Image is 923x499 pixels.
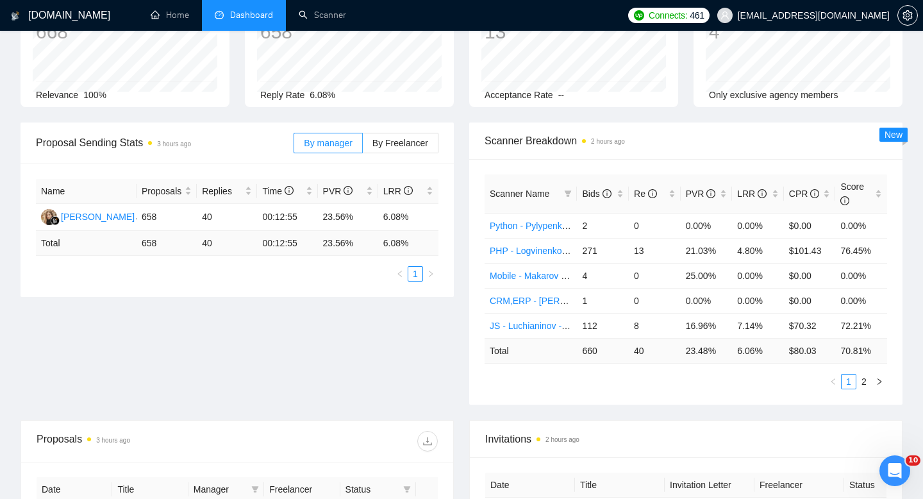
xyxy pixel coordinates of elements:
[577,263,629,288] td: 4
[648,189,657,198] span: info-circle
[629,338,681,363] td: 40
[51,216,60,225] img: gigradar-bm.png
[11,6,20,26] img: logo
[709,90,838,100] span: Only exclusive agency members
[36,179,137,204] th: Name
[318,204,378,231] td: 23.56%
[215,10,224,19] span: dashboard
[835,338,887,363] td: 70.81 %
[36,90,78,100] span: Relevance
[629,263,681,288] td: 0
[378,231,438,256] td: 6.08 %
[408,266,423,282] li: 1
[629,213,681,238] td: 0
[826,374,841,389] button: left
[603,189,611,198] span: info-circle
[898,10,917,21] span: setting
[879,455,910,486] iframe: Intercom live chat
[784,263,836,288] td: $0.00
[681,288,733,313] td: 0.00%
[835,288,887,313] td: 0.00%
[345,482,398,496] span: Status
[41,209,57,225] img: KY
[423,266,438,282] li: Next Page
[257,204,317,231] td: 00:12:55
[842,375,856,389] a: 1
[137,231,197,256] td: 658
[577,238,629,263] td: 271
[690,8,704,22] span: 461
[784,213,836,238] td: $0.00
[732,238,784,263] td: 4.80%
[582,189,611,199] span: Bids
[83,90,106,100] span: 100%
[485,431,886,447] span: Invitations
[490,321,592,331] a: JS - Luchianinov - Project
[41,211,135,221] a: KY[PERSON_NAME]
[629,238,681,263] td: 13
[575,473,665,498] th: Title
[404,186,413,195] span: info-circle
[142,184,182,198] span: Proposals
[577,313,629,338] td: 112
[876,378,883,385] span: right
[490,221,603,231] a: Python - Pylypenko - Project
[137,179,197,204] th: Proposals
[403,486,411,493] span: filter
[485,133,887,149] span: Scanner Breakdown
[401,480,413,499] span: filter
[490,296,649,306] a: CRM,ERP - [PERSON_NAME] - Project
[906,455,920,466] span: 10
[299,10,346,21] a: searchScanner
[629,288,681,313] td: 0
[408,267,422,281] a: 1
[262,186,293,196] span: Time
[378,204,438,231] td: 6.08%
[835,213,887,238] td: 0.00%
[872,374,887,389] button: right
[318,231,378,256] td: 23.56 %
[826,374,841,389] li: Previous Page
[732,288,784,313] td: 0.00%
[485,338,577,363] td: Total
[96,437,130,444] time: 3 hours ago
[737,189,767,199] span: LRR
[840,182,864,206] span: Score
[681,213,733,238] td: 0.00%
[681,338,733,363] td: 23.48 %
[897,5,918,26] button: setting
[665,473,754,498] th: Invitation Letter
[490,246,598,256] a: PHP - Logvinenko - Project
[634,10,644,21] img: upwork-logo.png
[230,10,273,21] span: Dashboard
[897,10,918,21] a: setting
[257,231,317,256] td: 00:12:55
[835,238,887,263] td: 76.45%
[561,184,574,203] span: filter
[629,313,681,338] td: 8
[784,238,836,263] td: $101.43
[194,482,246,496] span: Manager
[197,231,257,256] td: 40
[841,374,856,389] li: 1
[137,204,197,231] td: 658
[720,11,729,20] span: user
[784,338,836,363] td: $ 80.03
[197,179,257,204] th: Replies
[732,338,784,363] td: 6.06 %
[681,238,733,263] td: 21.03%
[835,263,887,288] td: 0.00%
[758,189,767,198] span: info-circle
[732,263,784,288] td: 0.00%
[490,271,594,281] a: Mobile - Makarov - Project
[577,288,629,313] td: 1
[732,313,784,338] td: 7.14%
[681,263,733,288] td: 25.00%
[37,431,237,452] div: Proposals
[423,266,438,282] button: right
[784,313,836,338] td: $70.32
[61,210,135,224] div: [PERSON_NAME]
[36,135,294,151] span: Proposal Sending Stats
[885,130,902,140] span: New
[835,313,887,338] td: 72.21%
